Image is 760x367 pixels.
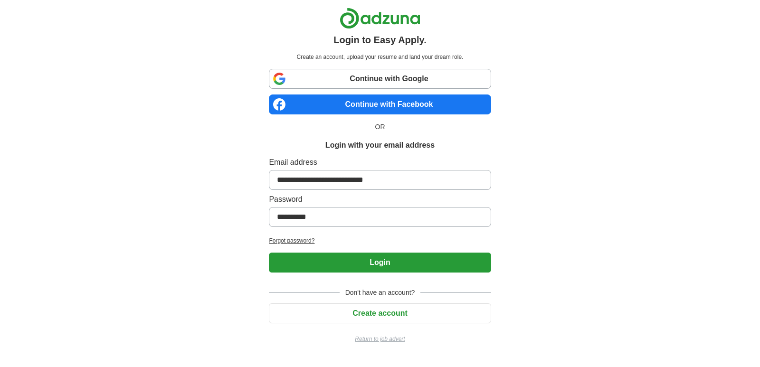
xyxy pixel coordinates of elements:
[269,94,491,114] a: Continue with Facebook
[269,303,491,323] button: Create account
[269,157,491,168] label: Email address
[269,69,491,89] a: Continue with Google
[269,253,491,273] button: Login
[340,288,421,298] span: Don't have an account?
[269,335,491,343] a: Return to job advert
[271,53,489,61] p: Create an account, upload your resume and land your dream role.
[269,236,491,245] a: Forgot password?
[370,122,391,132] span: OR
[340,8,420,29] img: Adzuna logo
[269,309,491,317] a: Create account
[333,33,427,47] h1: Login to Easy Apply.
[325,140,435,151] h1: Login with your email address
[269,194,491,205] label: Password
